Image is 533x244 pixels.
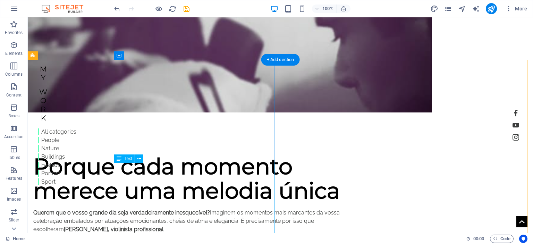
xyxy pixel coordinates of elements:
p: Columns [5,71,23,77]
button: pages [444,5,452,13]
span: Text [124,157,132,161]
p: Features [6,176,22,181]
button: Code [490,235,514,243]
a: Home [6,235,25,243]
button: reload [168,5,177,13]
h6: Session time [466,235,484,243]
button: text_generator [472,5,480,13]
button: Usercentrics [519,235,527,243]
p: Boxes [8,113,20,119]
i: Reload page [169,5,177,13]
i: AI Writer [472,5,480,13]
p: Tables [8,155,20,160]
i: On resize automatically adjust zoom level to fit chosen device. [340,6,347,12]
button: undo [113,5,121,13]
i: Navigator [458,5,466,13]
button: More [502,3,530,14]
button: save [182,5,191,13]
p: Accordion [4,134,24,140]
p: Favorites [5,30,23,35]
h6: 100% [322,5,333,13]
p: Elements [5,51,23,56]
button: design [430,5,439,13]
span: 00 00 [473,235,484,243]
button: publish [486,3,497,14]
i: Pages (Ctrl+Alt+S) [444,5,452,13]
button: navigator [458,5,466,13]
button: 100% [312,5,337,13]
span: More [505,5,527,12]
i: Undo: Edit headline (Ctrl+Z) [113,5,121,13]
span: : [478,236,479,241]
p: Slider [9,217,19,223]
p: Images [7,196,21,202]
i: Publish [487,5,495,13]
img: Editor Logo [40,5,92,13]
div: + Add section [261,54,300,66]
p: Content [6,92,22,98]
span: Code [493,235,510,243]
i: Design (Ctrl+Alt+Y) [430,5,438,13]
